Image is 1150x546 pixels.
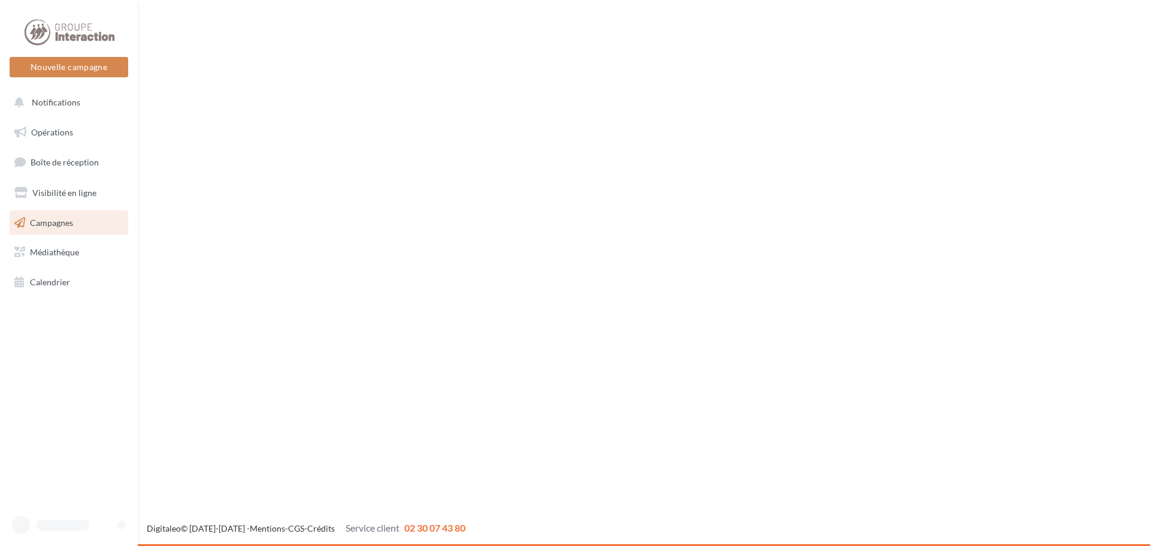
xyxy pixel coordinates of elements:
[7,149,131,175] a: Boîte de réception
[7,180,131,206] a: Visibilité en ligne
[307,523,335,533] a: Crédits
[32,188,96,198] span: Visibilité en ligne
[32,97,80,107] span: Notifications
[30,247,79,257] span: Médiathèque
[31,157,99,167] span: Boîte de réception
[7,90,126,115] button: Notifications
[250,523,285,533] a: Mentions
[10,57,128,77] button: Nouvelle campagne
[7,120,131,145] a: Opérations
[346,522,400,533] span: Service client
[288,523,304,533] a: CGS
[7,270,131,295] a: Calendrier
[31,127,73,137] span: Opérations
[30,277,70,287] span: Calendrier
[147,523,465,533] span: © [DATE]-[DATE] - - -
[404,522,465,533] span: 02 30 07 43 80
[30,217,73,227] span: Campagnes
[147,523,181,533] a: Digitaleo
[7,210,131,236] a: Campagnes
[7,240,131,265] a: Médiathèque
